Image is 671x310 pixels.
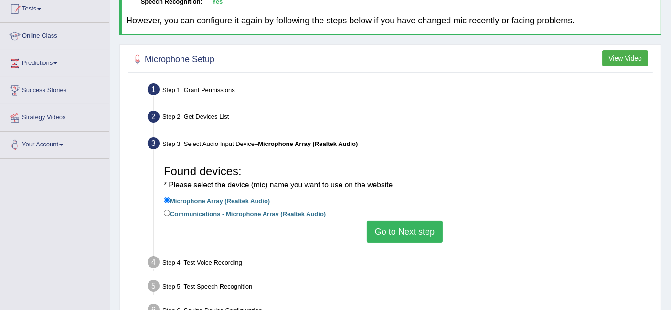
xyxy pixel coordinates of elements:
label: Microphone Array (Realtek Audio) [164,195,270,206]
a: Predictions [0,50,109,74]
a: Your Account [0,132,109,155]
h3: Found devices: [164,165,646,190]
h4: However, you can configure it again by following the steps below if you have changed mic recently... [126,16,657,26]
h2: Microphone Setup [130,52,214,67]
input: Microphone Array (Realtek Audio) [164,197,170,203]
div: Step 3: Select Audio Input Device [143,134,657,155]
button: View Video [602,50,648,66]
span: – [255,140,358,147]
div: Step 1: Grant Permissions [143,81,657,102]
div: Step 5: Test Speech Recognition [143,277,657,298]
div: Step 2: Get Devices List [143,108,657,129]
input: Communications - Microphone Array (Realtek Audio) [164,210,170,216]
button: Go to Next step [367,221,443,243]
a: Online Class [0,23,109,47]
div: Step 4: Test Voice Recording [143,253,657,274]
b: Microphone Array (Realtek Audio) [258,140,358,147]
label: Communications - Microphone Array (Realtek Audio) [164,208,326,218]
a: Strategy Videos [0,104,109,128]
small: * Please select the device (mic) name you want to use on the website [164,181,393,189]
a: Success Stories [0,77,109,101]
